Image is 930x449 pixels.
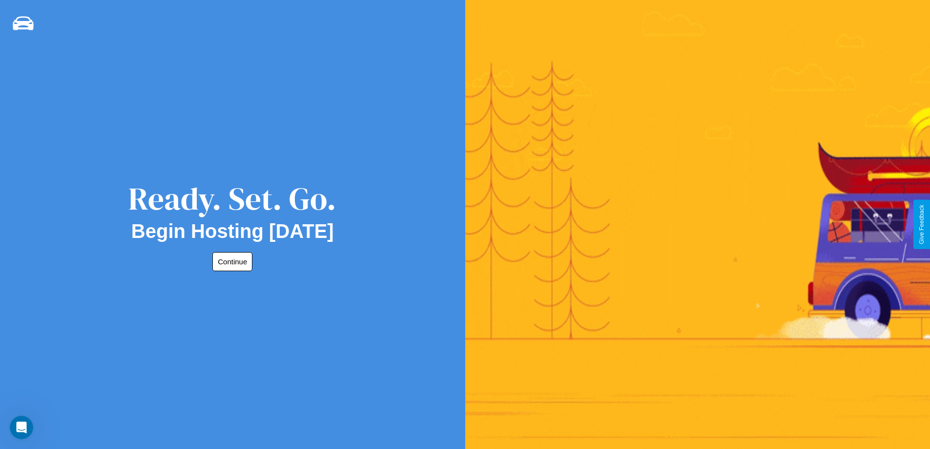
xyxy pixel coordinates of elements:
[131,220,334,242] h2: Begin Hosting [DATE]
[918,205,925,244] div: Give Feedback
[212,252,252,271] button: Continue
[128,177,336,220] div: Ready. Set. Go.
[10,416,33,439] iframe: Intercom live chat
